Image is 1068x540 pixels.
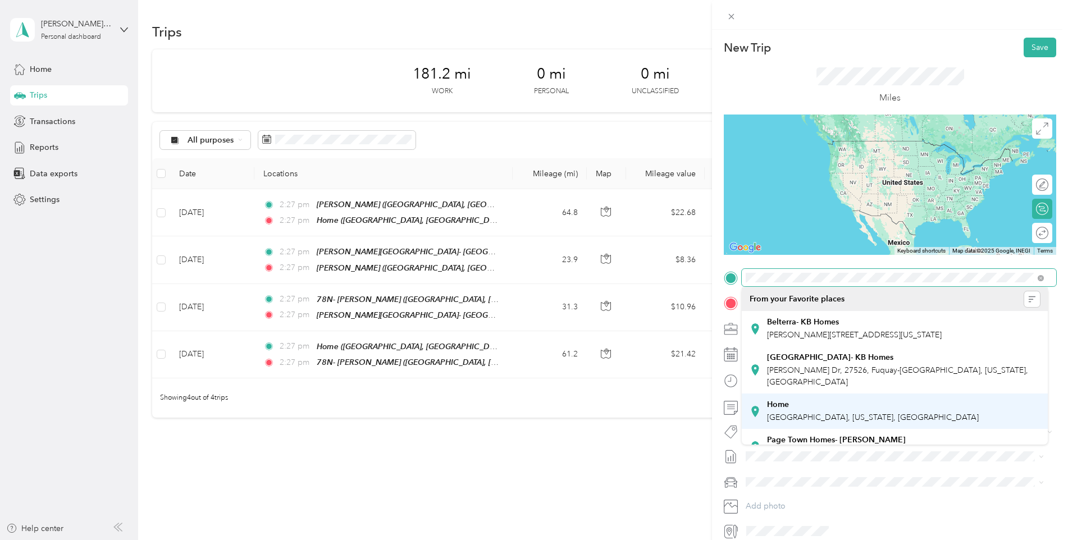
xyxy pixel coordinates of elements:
a: Open this area in Google Maps (opens a new window) [727,240,764,255]
span: [PERSON_NAME][STREET_ADDRESS][US_STATE] [767,330,942,340]
strong: [GEOGRAPHIC_DATA]- KB Homes [767,353,893,363]
strong: Home [767,400,789,410]
strong: Belterra- KB Homes [767,317,839,327]
span: [GEOGRAPHIC_DATA], [US_STATE], [GEOGRAPHIC_DATA] [767,413,979,422]
button: Save [1024,38,1056,57]
span: Map data ©2025 Google, INEGI [952,248,1030,254]
strong: Page Town Homes- [PERSON_NAME] [767,435,906,445]
iframe: Everlance-gr Chat Button Frame [1005,477,1068,540]
span: From your Favorite places [750,294,845,304]
span: [PERSON_NAME] Dr, 27526, Fuquay-[GEOGRAPHIC_DATA], [US_STATE], [GEOGRAPHIC_DATA] [767,365,1028,387]
button: Keyboard shortcuts [897,247,946,255]
button: Add photo [742,498,1056,514]
p: Miles [879,91,901,105]
p: New Trip [724,40,771,56]
img: Google [727,240,764,255]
